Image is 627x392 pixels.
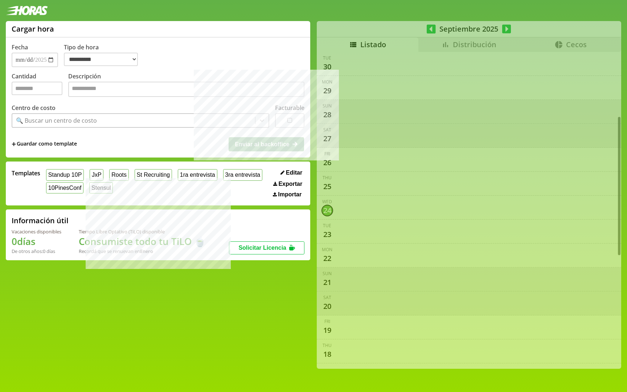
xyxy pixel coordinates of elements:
[12,82,62,95] input: Cantidad
[223,169,263,180] button: 3ra entrevista
[271,180,304,188] button: Exportar
[16,117,97,124] div: 🔍 Buscar un centro de costo
[109,169,128,180] button: Roots
[89,182,113,193] button: Stensul
[12,140,16,148] span: +
[12,216,69,225] h2: Información útil
[90,169,103,180] button: JxP
[64,43,144,67] label: Tipo de hora
[68,72,304,99] label: Descripción
[12,228,61,235] div: Vacaciones disponibles
[140,248,153,254] b: Enero
[64,53,138,66] select: Tipo de hora
[12,169,40,177] span: Templates
[12,235,61,248] h1: 0 días
[6,6,48,15] img: logotipo
[12,248,61,254] div: De otros años: 0 días
[46,182,83,193] button: 10PinesConf
[286,170,302,176] span: Editar
[135,169,172,180] button: St Recruiting
[238,245,286,251] span: Solicitar Licencia
[79,235,206,248] h1: Consumiste todo tu TiLO 🍵
[178,169,217,180] button: 1ra entrevista
[12,104,56,112] label: Centro de costo
[12,140,77,148] span: +Guardar como template
[12,72,68,99] label: Cantidad
[278,169,304,176] button: Editar
[79,248,206,254] div: Recordá que se renuevan en
[278,191,302,198] span: Importar
[229,241,304,254] button: Solicitar Licencia
[46,169,84,180] button: Standup 10P
[12,43,28,51] label: Fecha
[68,82,304,97] textarea: Descripción
[12,24,54,34] h1: Cargar hora
[79,228,206,235] div: Tiempo Libre Optativo (TiLO) disponible
[278,181,302,187] span: Exportar
[275,104,304,112] label: Facturable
